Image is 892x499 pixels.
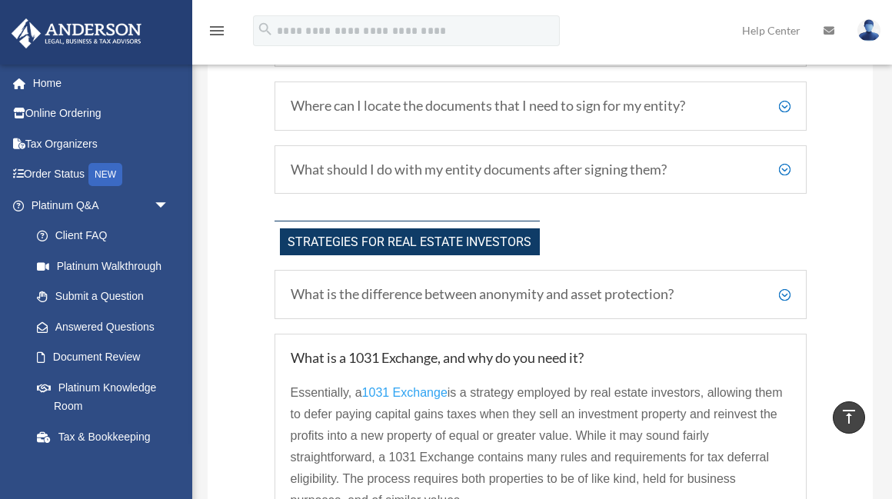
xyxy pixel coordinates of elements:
[362,386,448,399] span: 1031 Exchange
[22,342,192,373] a: Document Review
[291,161,790,178] h5: What should I do with my entity documents after signing them?
[7,18,146,48] img: Anderson Advisors Platinum Portal
[257,21,274,38] i: search
[208,22,226,40] i: menu
[291,98,790,115] h5: Where can I locate the documents that I need to sign for my entity?
[291,286,790,303] h5: What is the difference between anonymity and asset protection?
[22,311,192,342] a: Answered Questions
[11,98,192,129] a: Online Ordering
[291,350,790,367] h5: What is a 1031 Exchange, and why do you need it?
[840,408,858,426] i: vertical_align_top
[11,159,192,191] a: Order StatusNEW
[208,27,226,40] a: menu
[362,386,448,407] a: 1031 Exchange
[22,281,192,312] a: Submit a Question
[833,401,865,434] a: vertical_align_top
[22,251,192,281] a: Platinum Walkthrough
[11,190,192,221] a: Platinum Q&Aarrow_drop_down
[11,128,192,159] a: Tax Organizers
[22,372,192,421] a: Platinum Knowledge Room
[857,19,880,42] img: User Pic
[154,190,185,221] span: arrow_drop_down
[291,386,362,399] span: Essentially, a
[22,221,185,251] a: Client FAQ
[11,68,192,98] a: Home
[88,163,122,186] div: NEW
[22,421,192,471] a: Tax & Bookkeeping Packages
[280,228,540,255] span: Strategies for Real Estate Investors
